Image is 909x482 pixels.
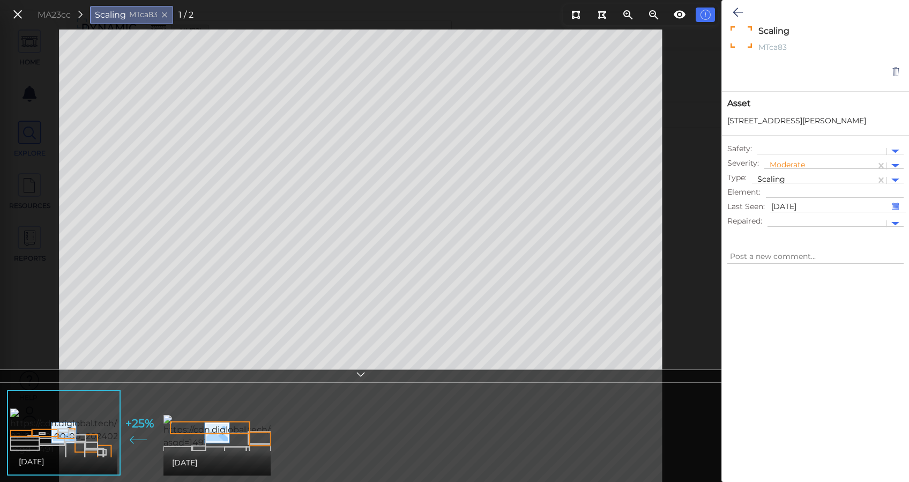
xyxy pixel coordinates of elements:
span: Moderate [770,160,805,169]
span: + 25 % [125,415,154,432]
img: https://cdn.diglobal.tech/width210/1491/img_5575.jpg?asgd=1491 [163,415,393,449]
span: 4058 / West Hensley Road [727,115,866,127]
span: Scaling [95,9,126,21]
div: MTca83 [756,42,867,55]
span: MTca83 [129,9,158,20]
span: Safety : [727,143,752,154]
span: Severity : [727,158,759,169]
span: Scaling [757,174,785,184]
textarea: Scaling [756,25,867,38]
img: https://cdn.diglobal.tech/width210/1491/2024-02-09t00-00-00_20240209_122815.jpg?asgd=1491 [10,409,204,456]
span: [DATE] [172,456,197,469]
div: MA23cc [38,9,71,21]
span: Element : [727,187,761,198]
div: 1 / 2 [178,9,193,21]
span: Repaired : [727,216,762,227]
span: Asset [727,97,904,110]
iframe: Chat [863,434,901,474]
span: Type : [727,172,747,183]
span: Last Seen : [727,201,765,212]
span: [DATE] [19,455,44,468]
